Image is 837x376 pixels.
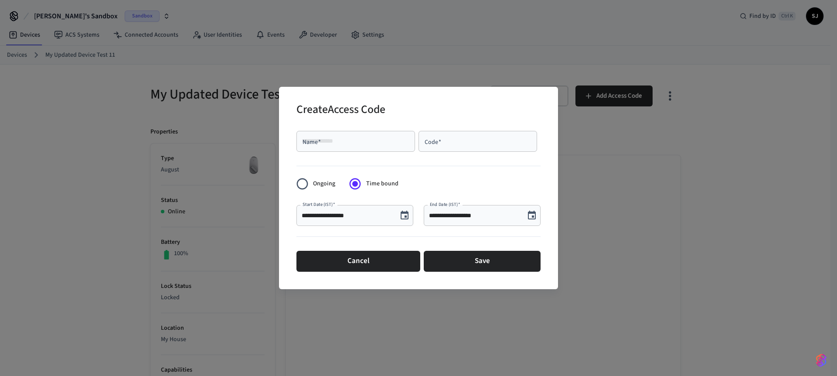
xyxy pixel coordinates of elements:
label: End Date (IST) [430,201,460,208]
button: Choose date, selected date is Aug 20, 2025 [523,207,541,224]
span: Time bound [366,179,398,188]
h2: Create Access Code [296,97,385,124]
button: Save [424,251,541,272]
button: Choose date, selected date is Aug 20, 2025 [396,207,413,224]
label: Start Date (IST) [303,201,335,208]
button: Cancel [296,251,420,272]
img: SeamLogoGradient.69752ec5.svg [816,353,827,367]
span: Ongoing [313,179,335,188]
